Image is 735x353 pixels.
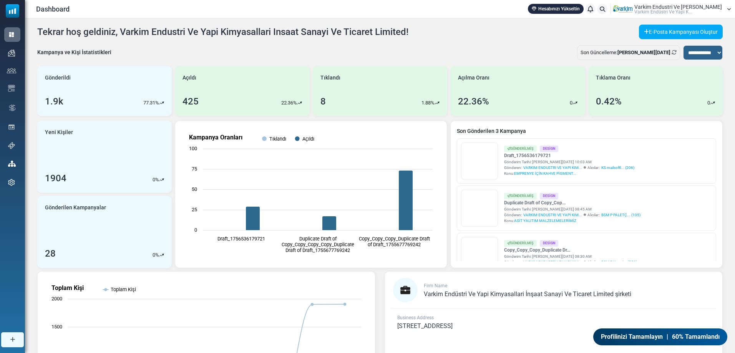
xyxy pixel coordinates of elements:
[504,240,537,247] div: Gönderilmiş
[523,165,582,171] span: VARKIM ENDUSTRI VE YAPI KIM...
[8,103,17,112] img: workflow.svg
[639,25,723,39] a: E-Posta Kampanyası Oluştur
[45,94,63,108] div: 1.9k
[707,99,710,107] p: 0
[504,159,634,165] div: Gönderim Tarihi: [PERSON_NAME][DATE] 10:03 AM
[37,27,408,38] h4: Tekrar hoş geldiniz, Varkim Endustri Ve Yapi Kimyasallari Insaat Sanayi Ve Ticaret Limited!
[504,212,640,218] div: Gönderen: Alıcılar::
[36,4,70,14] span: Dashboard
[37,48,111,56] div: Kampanya ve Kişi İstatistikleri
[504,247,637,254] a: Copy_Copy_Copy_Duplicate Dr...
[504,254,637,259] div: Gönderim Tarihi: [PERSON_NAME][DATE] 08:30 AM
[504,152,634,159] a: Draft_1756536179721
[570,99,572,107] p: 0
[613,3,731,15] a: User Logo Varkim Endustri Ve [PERSON_NAME] Varki̇m Endüstri̇ Ve Yapi K...
[421,99,435,107] p: 1.88%
[37,121,172,193] a: Yeni Kişiler 1904 0%
[6,4,19,18] img: mailsoftly_icon_blue_white.svg
[320,74,340,82] span: Tıklandı
[540,146,558,152] div: Design
[51,296,62,302] text: 2000
[601,165,634,171] a: KS mailsoftl... (206)
[504,146,537,152] div: Gönderilmiş
[577,45,680,60] div: Son Güncelleme:
[192,207,197,212] text: 25
[504,218,640,224] div: Konu:
[601,212,640,218] a: BSM P PALETÇ... (105)
[504,193,537,199] div: Gönderilmiş
[194,227,197,233] text: 0
[45,128,73,136] span: Yeni Kişiler
[458,94,489,108] div: 22.36%
[523,259,582,265] span: VARKIM ENDUSTRI VE YAPI KIM...
[7,68,16,73] img: contacts-icon.svg
[504,165,634,171] div: Gönderen: Alıcılar::
[45,171,66,185] div: 1904
[282,236,354,253] text: Duplicate Draft of Copy_Copy_Copy_Copy_Duplicate Draft of Draft_1755677769242
[45,247,56,260] div: 28
[8,124,15,131] img: landing_pages.svg
[514,219,576,223] span: ASİT YALITIM MALZELEMELERİMİZ
[153,251,155,259] p: 0
[8,50,15,56] img: campaigns-icon.png
[504,206,640,212] div: Gönderim Tarihi: [PERSON_NAME][DATE] 08:45 AM
[192,186,197,192] text: 50
[8,31,15,38] img: dashboard-icon-active.svg
[143,99,159,107] p: 77.31%
[504,199,640,206] a: Duplicate Draft of Copy_Cop...
[504,171,634,176] div: Konu:
[320,94,326,108] div: 8
[457,127,716,135] a: Son Gönderilen 3 Kampanya
[514,171,576,176] span: EMPRENYE İÇİN KAHVE PİGMENT...
[153,176,164,184] div: %
[51,324,62,330] text: 1500
[424,291,631,297] a: Varki̇m Endüstri̇ Ve Yapi Ki̇myasallari İnşaat Sanayi̇ Ve Ti̇caret Li̇mi̇ted şi̇rketi̇
[183,94,199,108] div: 425
[397,315,434,320] span: Business Address
[189,146,197,151] text: 100
[281,99,297,107] p: 22.36%
[596,74,630,82] span: Tıklama Oranı
[189,134,242,141] text: Kampanya Oranları
[672,50,677,55] a: Refresh Stats
[192,166,197,172] text: 75
[51,284,84,292] text: Toplam Kişi
[592,328,729,345] a: Profilinizi Tamamlayın | 60% Tamamlandı
[8,85,15,92] img: email-templates-icon.svg
[45,74,71,82] span: Gönderildi
[540,193,558,199] div: Design
[504,259,637,265] div: Gönderen: Alıcılar::
[8,142,15,149] img: support-icon.svg
[302,136,314,142] text: Açıldı
[613,3,632,15] img: User Logo
[183,74,196,82] span: Açıldı
[617,50,670,55] b: [PERSON_NAME][DATE]
[672,332,721,342] span: 60% Tamamlandı
[111,287,136,292] text: Toplam Kişi
[528,4,584,14] a: Hesabınızı Yükseltin
[667,332,668,342] span: |
[458,74,489,82] span: Açılma Oranı
[540,240,558,247] div: Design
[634,4,722,10] span: Varkim Endustri Ve [PERSON_NAME]
[424,290,631,298] span: Varki̇m Endüstri̇ Ve Yapi Ki̇myasallari İnşaat Sanayi̇ Ve Ti̇caret Li̇mi̇ted şi̇rketi̇
[599,332,663,342] span: Profilinizi Tamamlayın
[601,259,637,265] a: BSM P Kerest... (350)
[523,212,582,218] span: VARKIM ENDUSTRI VE YAPI KIM...
[634,10,692,14] span: Varki̇m Endüstri̇ Ve Yapi K...
[8,179,15,186] img: settings-icon.svg
[217,236,265,242] text: Draft_1756536179721
[181,127,440,262] svg: Kampanya Oranları
[424,283,447,288] span: Firm Name
[397,322,453,330] span: [STREET_ADDRESS]
[269,136,286,142] text: Tıklandı
[153,251,164,259] div: %
[359,236,430,247] text: Copy_Copy_Copy_Duplicate Draft of Draft_1755677769242
[153,176,155,184] p: 0
[596,94,622,108] div: 0.42%
[45,204,106,212] span: Gönderilen Kampanyalar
